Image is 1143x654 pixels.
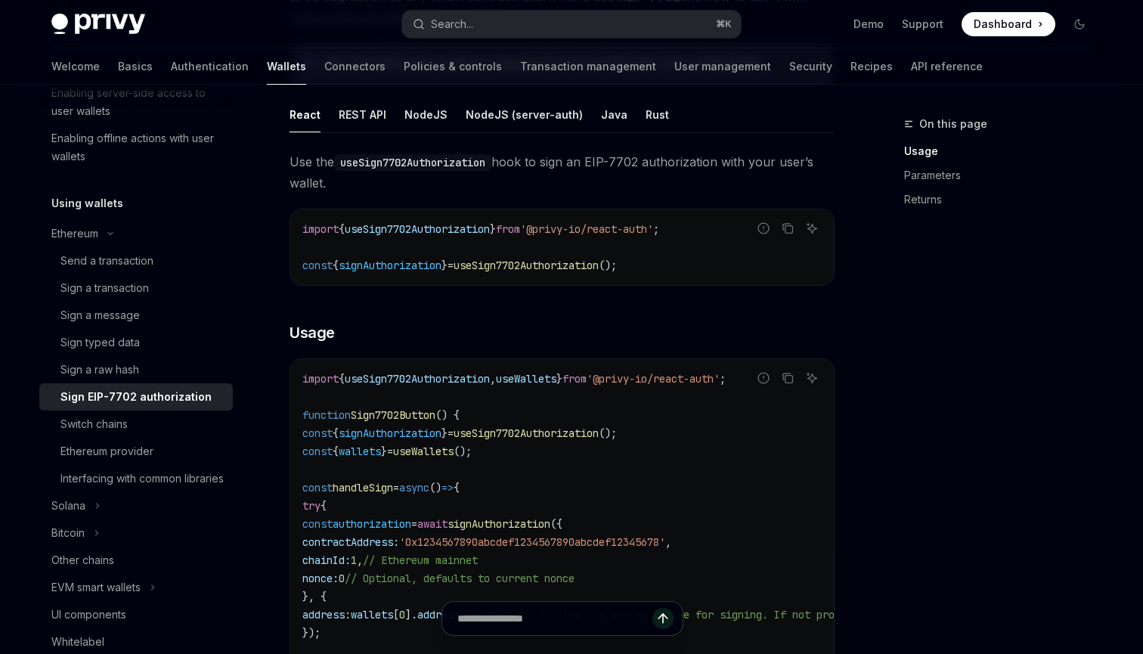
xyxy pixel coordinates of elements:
div: REST API [339,97,386,132]
span: const [302,481,333,494]
span: signAuthorization [339,259,441,272]
span: Usage [290,322,335,343]
a: Welcome [51,48,100,85]
button: Toggle EVM smart wallets section [39,574,233,601]
span: try [302,499,321,513]
span: { [321,499,327,513]
span: () [429,481,441,494]
a: Policies & controls [404,48,502,85]
span: }, { [302,590,327,603]
span: from [562,372,587,386]
a: Other chains [39,547,233,574]
span: chainId: [302,553,351,567]
span: = [387,445,393,458]
span: , [665,535,671,549]
span: { [339,372,345,386]
span: useWallets [393,445,454,458]
span: } [556,372,562,386]
span: (); [454,445,472,458]
span: { [454,481,460,494]
button: Ask AI [802,368,822,388]
span: } [381,445,387,458]
div: UI components [51,606,126,624]
a: API reference [911,48,983,85]
a: Interfacing with common libraries [39,465,233,492]
span: // Ethereum mainnet [363,553,478,567]
div: Ethereum [51,225,98,243]
span: function [302,408,351,422]
span: useSign7702Authorization [345,222,490,236]
div: Sign typed data [60,333,140,352]
a: User management [674,48,771,85]
a: Returns [904,188,1104,212]
a: Sign a transaction [39,274,233,302]
a: Wallets [267,48,306,85]
a: Authentication [171,48,249,85]
span: = [448,259,454,272]
a: Support [902,17,943,32]
span: '0x1234567890abcdef1234567890abcdef12345678' [399,535,665,549]
span: On this page [919,115,987,133]
span: , [357,553,363,567]
div: NodeJS (server-auth) [466,97,583,132]
span: ; [653,222,659,236]
div: Sign a message [60,306,140,324]
span: // Optional, defaults to current nonce [345,572,575,585]
div: Enabling offline actions with user wallets [51,129,224,166]
button: Toggle Bitcoin section [39,519,233,547]
a: Enabling offline actions with user wallets [39,125,233,170]
a: Connectors [324,48,386,85]
span: import [302,372,339,386]
span: useSign7702Authorization [345,372,490,386]
div: Solana [51,497,85,515]
span: { [333,259,339,272]
span: ; [720,372,726,386]
button: Open search [402,11,741,38]
span: (); [599,259,617,272]
div: Ethereum provider [60,442,153,460]
span: '@privy-io/react-auth' [520,222,653,236]
div: EVM smart wallets [51,578,141,597]
a: Transaction management [520,48,656,85]
span: () { [435,408,460,422]
div: Sign a transaction [60,279,149,297]
span: useWallets [496,372,556,386]
a: Usage [904,139,1104,163]
span: 0 [339,572,345,585]
div: Java [601,97,627,132]
a: Demo [853,17,884,32]
a: UI components [39,601,233,628]
span: = [448,426,454,440]
img: dark logo [51,14,145,35]
span: { [333,445,339,458]
div: React [290,97,321,132]
span: { [333,426,339,440]
span: const [302,259,333,272]
span: await [417,517,448,531]
button: Ask AI [802,219,822,238]
div: Search... [431,15,473,33]
span: Dashboard [974,17,1032,32]
a: Basics [118,48,153,85]
button: Report incorrect code [754,368,773,388]
button: Copy the contents from the code block [778,368,798,388]
button: Toggle Ethereum section [39,220,233,247]
button: Send message [652,608,674,629]
span: import [302,222,339,236]
span: const [302,426,333,440]
span: Sign7702Button [351,408,435,422]
div: Sign a raw hash [60,361,139,379]
a: Parameters [904,163,1104,188]
span: handleSign [333,481,393,494]
span: = [411,517,417,531]
span: } [441,426,448,440]
span: signAuthorization [448,517,550,531]
span: '@privy-io/react-auth' [587,372,720,386]
span: useSign7702Authorization [454,426,599,440]
a: Switch chains [39,411,233,438]
a: Sign typed data [39,329,233,356]
span: (); [599,426,617,440]
span: { [339,222,345,236]
span: ({ [550,517,562,531]
div: Interfacing with common libraries [60,470,224,488]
